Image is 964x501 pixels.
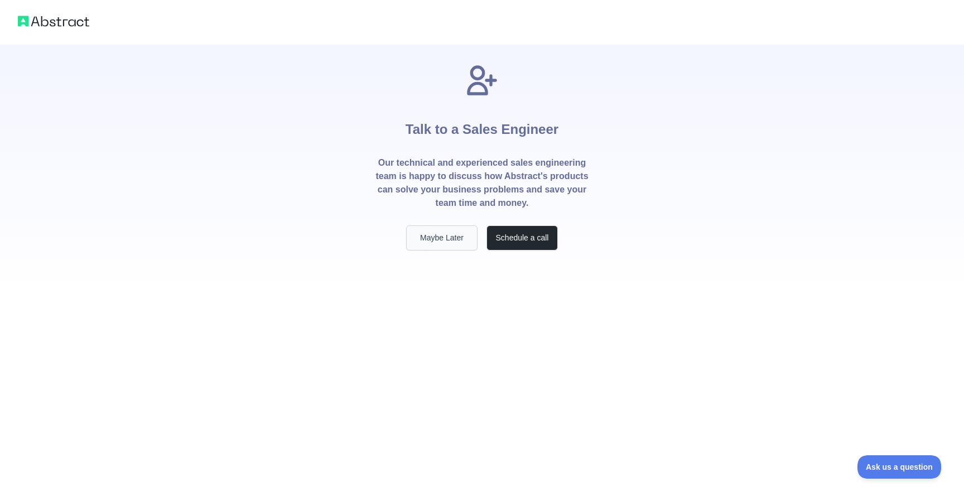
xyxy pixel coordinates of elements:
[857,455,942,479] iframe: Toggle Customer Support
[18,13,89,29] img: Abstract logo
[375,156,589,210] p: Our technical and experienced sales engineering team is happy to discuss how Abstract's products ...
[406,98,558,156] h1: Talk to a Sales Engineer
[406,225,478,250] button: Maybe Later
[486,225,558,250] button: Schedule a call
